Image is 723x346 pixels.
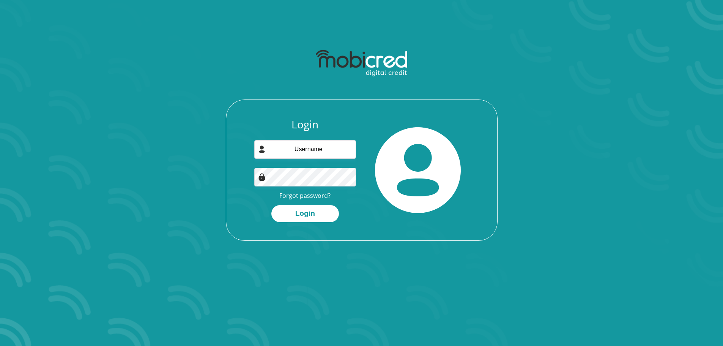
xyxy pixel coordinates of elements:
a: Forgot password? [279,191,331,200]
img: mobicred logo [316,50,407,77]
img: Image [258,173,266,181]
input: Username [254,140,356,159]
img: user-icon image [258,145,266,153]
button: Login [271,205,339,222]
h3: Login [254,118,356,131]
